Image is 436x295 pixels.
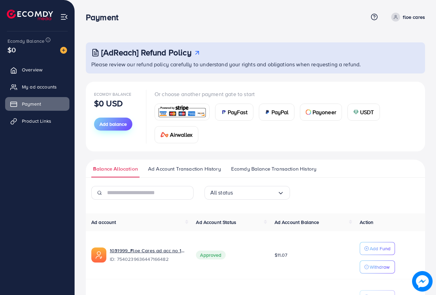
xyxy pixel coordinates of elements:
img: image [60,47,67,54]
span: Ecomdy Balance Transaction History [231,165,316,173]
a: My ad accounts [5,80,69,94]
button: Add Fund [360,242,395,255]
span: Ad Account Transaction History [148,165,221,173]
a: Payment [5,97,69,111]
p: Please review our refund policy carefully to understand your rights and obligations when requesti... [91,60,421,68]
span: Airwallex [170,131,193,139]
a: cardPayoneer [300,104,342,121]
div: <span class='underline'>1031999_Floe Cares ad acc no 1_1755598915786</span></br>7540239636447166482 [110,247,185,263]
span: Add balance [100,121,127,128]
a: Overview [5,63,69,77]
a: cardAirwallex [155,126,198,143]
button: Add balance [94,118,132,131]
a: cardPayPal [259,104,294,121]
span: Ecomdy Balance [8,38,44,44]
img: image [412,271,433,292]
a: 1031999_Floe Cares ad acc no 1_1755598915786 [110,247,185,254]
span: Ad account [91,219,116,226]
button: Withdraw [360,260,395,273]
img: card [306,109,311,115]
span: My ad accounts [22,83,57,90]
img: card [160,132,169,137]
p: floe cares [403,13,425,21]
input: Search for option [233,187,277,198]
a: Product Links [5,114,69,128]
span: Approved [196,251,225,259]
span: PayFast [228,108,248,116]
span: PayPal [272,108,289,116]
h3: [AdReach] Refund Policy [101,48,191,57]
span: ID: 7540239636447166482 [110,256,185,263]
img: card [157,105,207,119]
span: Product Links [22,118,51,124]
a: cardPayFast [215,104,253,121]
span: Ecomdy Balance [94,91,131,97]
span: Ad Account Balance [275,219,319,226]
a: card [155,104,210,120]
p: $0 USD [94,99,123,107]
span: $0 [8,45,16,55]
span: $11.07 [275,252,288,258]
p: Add Fund [370,244,391,253]
div: Search for option [204,186,290,200]
span: Balance Allocation [93,165,138,173]
a: floe cares [388,13,425,22]
span: All status [210,187,233,198]
img: ic-ads-acc.e4c84228.svg [91,247,106,263]
img: card [221,109,226,115]
img: menu [60,13,68,21]
span: Payment [22,100,41,107]
p: Withdraw [370,263,389,271]
img: card [265,109,270,115]
img: logo [7,10,53,20]
span: Overview [22,66,42,73]
span: Action [360,219,373,226]
span: Ad Account Status [196,219,236,226]
span: Payoneer [313,108,336,116]
a: cardUSDT [347,104,380,121]
h3: Payment [86,12,124,22]
span: USDT [360,108,374,116]
p: Or choose another payment gate to start [155,90,417,98]
img: card [353,109,359,115]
